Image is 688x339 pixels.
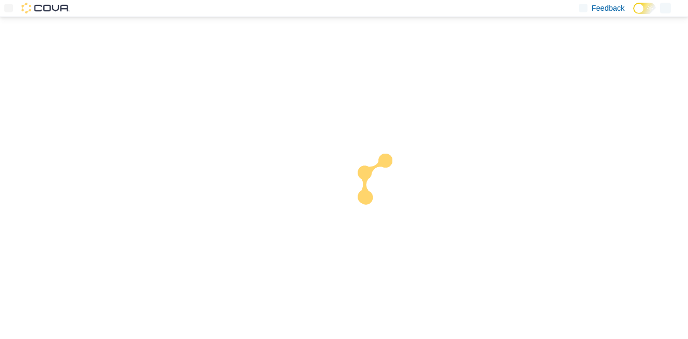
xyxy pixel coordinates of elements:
[592,3,625,13] span: Feedback
[633,3,656,14] input: Dark Mode
[344,146,425,226] img: cova-loader
[21,3,70,13] img: Cova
